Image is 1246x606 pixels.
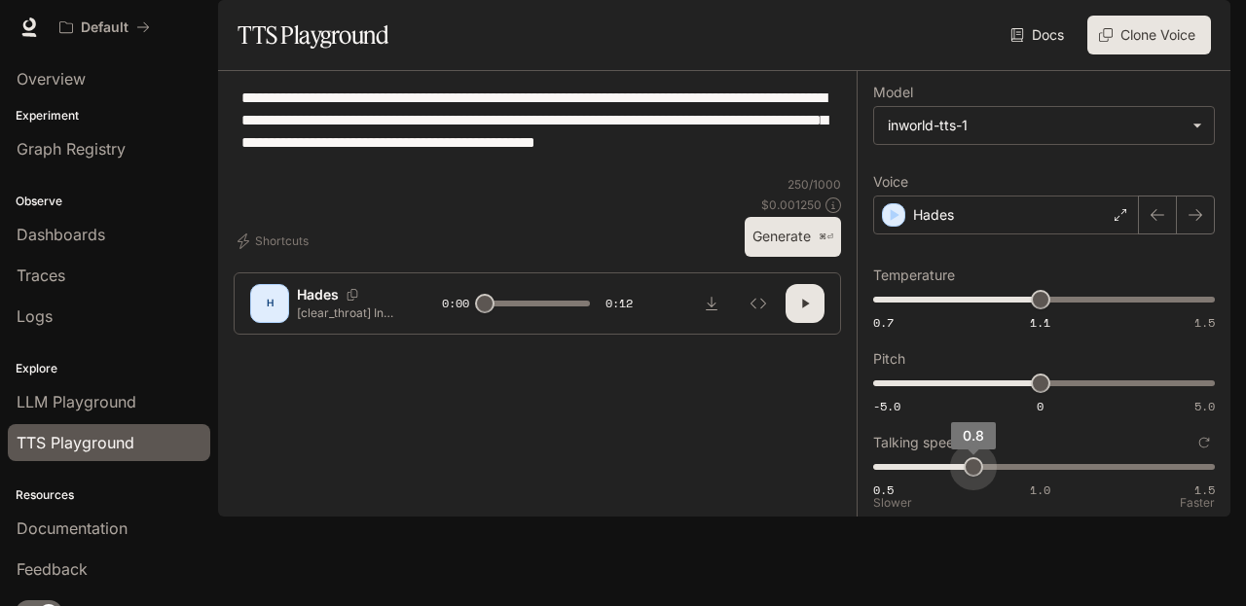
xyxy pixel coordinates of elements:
p: Slower [873,497,912,509]
span: 1.1 [1030,314,1050,331]
button: Download audio [692,284,731,323]
span: 0:12 [605,294,633,313]
p: Voice [873,175,908,189]
button: Shortcuts [234,226,316,257]
a: Docs [1007,16,1072,54]
p: Default [81,19,128,36]
span: 0 [1037,398,1044,414]
span: 0.8 [963,427,984,444]
div: inworld-tts-1 [874,107,1214,144]
p: Hades [913,205,954,225]
div: H [254,288,285,319]
span: 0.7 [873,314,894,331]
p: $ 0.001250 [761,196,822,213]
button: All workspaces [51,8,159,47]
span: 0.5 [873,481,894,498]
p: [clear_throat] In a realm where magic flows like rivers and dragons soar through crimson skies, a... [297,304,395,321]
span: -5.0 [873,398,900,414]
p: Hades [297,285,339,304]
span: 1.0 [1030,481,1050,498]
p: Model [873,86,913,99]
p: Faster [1180,497,1215,509]
p: ⌘⏎ [819,232,833,243]
span: 1.5 [1194,314,1215,331]
button: Clone Voice [1087,16,1211,54]
span: 0:00 [442,294,469,313]
p: Pitch [873,352,905,366]
span: 5.0 [1194,398,1215,414]
button: Reset to default [1193,432,1215,453]
button: Generate⌘⏎ [745,217,841,257]
div: inworld-tts-1 [888,116,1183,135]
button: Copy Voice ID [339,289,366,301]
p: Talking speed [873,436,963,449]
button: Inspect [739,284,778,323]
p: 250 / 1000 [788,176,841,193]
h1: TTS Playground [238,16,388,54]
p: Temperature [873,268,955,282]
span: 1.5 [1194,481,1215,498]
